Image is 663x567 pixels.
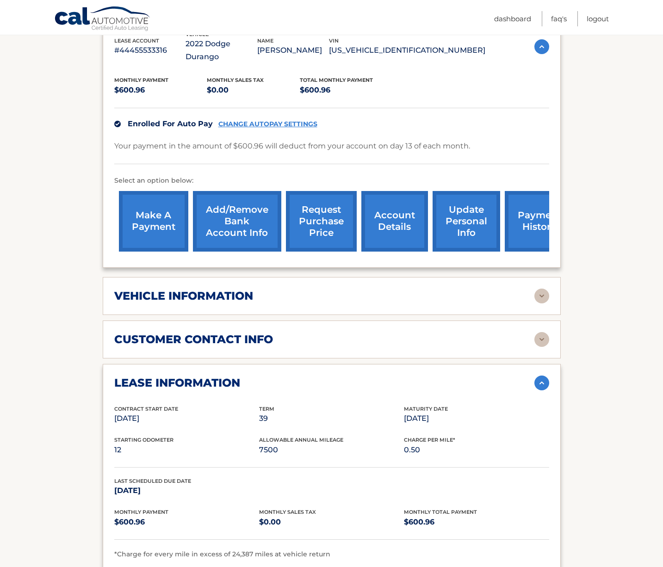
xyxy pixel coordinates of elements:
span: Maturity Date [404,406,448,412]
img: accordion-active.svg [534,39,549,54]
p: [US_VEHICLE_IDENTIFICATION_NUMBER] [329,44,485,57]
p: [DATE] [114,412,259,425]
a: make a payment [119,191,188,252]
span: Starting Odometer [114,437,173,443]
p: 12 [114,444,259,456]
span: Monthly Sales Tax [259,509,316,515]
span: Enrolled For Auto Pay [128,119,213,128]
span: Monthly sales Tax [207,77,264,83]
span: Allowable Annual Mileage [259,437,343,443]
p: Your payment in the amount of $600.96 will deduct from your account on day 13 of each month. [114,140,470,153]
span: Contract Start Date [114,406,178,412]
span: Monthly Payment [114,509,168,515]
p: $600.96 [404,516,549,529]
span: Monthly Total Payment [404,509,477,515]
a: account details [361,191,428,252]
span: lease account [114,37,159,44]
span: *Charge for every mile in excess of 24,387 miles at vehicle return [114,550,330,558]
a: Add/Remove bank account info [193,191,281,252]
img: accordion-active.svg [534,376,549,390]
span: Term [259,406,274,412]
p: $0.00 [207,84,300,97]
p: [DATE] [114,484,259,497]
img: accordion-rest.svg [534,289,549,303]
a: payment history [505,191,574,252]
span: name [257,37,273,44]
p: $600.96 [114,84,207,97]
span: Total Monthly Payment [300,77,373,83]
p: [DATE] [404,412,549,425]
h2: vehicle information [114,289,253,303]
span: vin [329,37,339,44]
p: $600.96 [114,516,259,529]
p: 0.50 [404,444,549,456]
img: check.svg [114,121,121,127]
a: Cal Automotive [54,6,151,33]
h2: customer contact info [114,333,273,346]
span: Charge Per Mile* [404,437,455,443]
span: Last Scheduled Due Date [114,478,191,484]
p: $600.96 [300,84,393,97]
a: Dashboard [494,11,531,26]
img: accordion-rest.svg [534,332,549,347]
p: [PERSON_NAME] [257,44,329,57]
a: FAQ's [551,11,567,26]
p: 2022 Dodge Durango [186,37,257,63]
a: Logout [587,11,609,26]
a: CHANGE AUTOPAY SETTINGS [218,120,317,128]
a: update personal info [433,191,500,252]
span: Monthly Payment [114,77,168,83]
p: 7500 [259,444,404,456]
h2: lease information [114,376,240,390]
p: Select an option below: [114,175,549,186]
p: #44455533316 [114,44,186,57]
p: $0.00 [259,516,404,529]
a: request purchase price [286,191,357,252]
p: 39 [259,412,404,425]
